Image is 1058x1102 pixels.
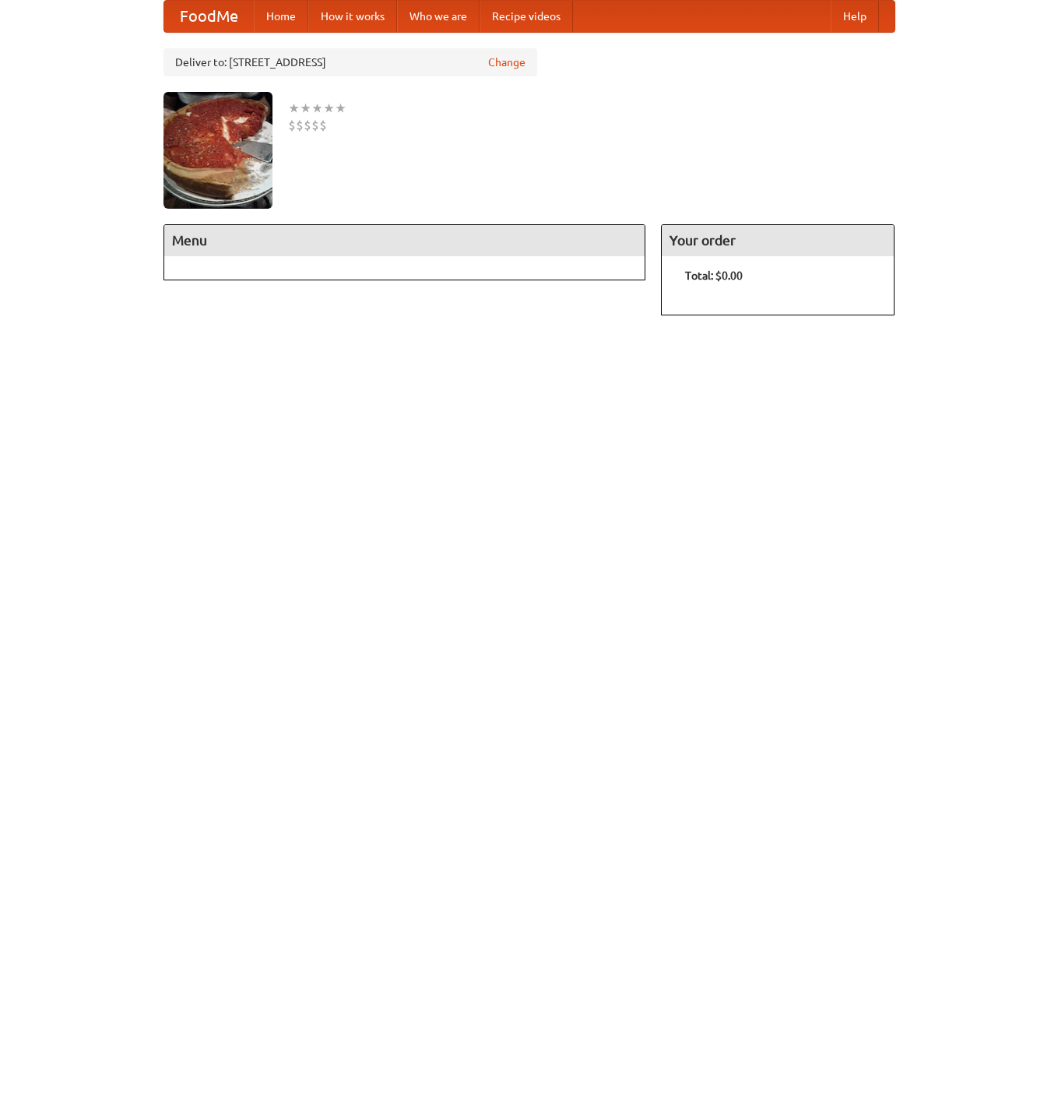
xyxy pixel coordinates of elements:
li: ★ [311,100,323,117]
li: $ [296,117,304,134]
li: $ [288,117,296,134]
img: angular.jpg [163,92,272,209]
div: Deliver to: [STREET_ADDRESS] [163,48,537,76]
li: ★ [335,100,346,117]
a: Help [831,1,879,32]
a: Who we are [397,1,480,32]
h4: Menu [164,225,645,256]
a: Change [488,55,525,70]
li: ★ [288,100,300,117]
a: FoodMe [164,1,254,32]
b: Total: $0.00 [685,269,743,282]
li: ★ [323,100,335,117]
a: Recipe videos [480,1,573,32]
li: ★ [300,100,311,117]
li: $ [304,117,311,134]
li: $ [311,117,319,134]
a: How it works [308,1,397,32]
a: Home [254,1,308,32]
li: $ [319,117,327,134]
h4: Your order [662,225,894,256]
